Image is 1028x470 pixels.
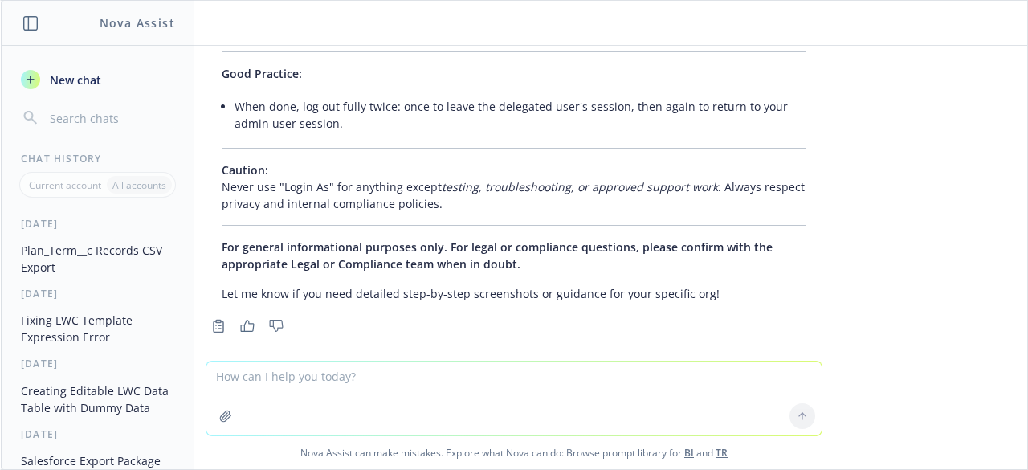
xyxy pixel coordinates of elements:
em: testing, troubleshooting, or approved support work [442,179,718,194]
div: [DATE] [2,427,194,441]
svg: Copy to clipboard [211,319,226,333]
span: Good Practice: [222,66,302,81]
span: Caution: [222,162,268,178]
div: [DATE] [2,217,194,231]
p: Let me know if you need detailed step-by-step screenshots or guidance for your specific org! [222,285,806,302]
p: Never use "Login As" for anything except . Always respect privacy and internal compliance policies. [222,161,806,212]
li: When done, log out fully twice: once to leave the delegated user's session, then again to return ... [235,95,806,135]
span: Nova Assist can make mistakes. Explore what Nova can do: Browse prompt library for and [7,436,1021,469]
input: Search chats [47,107,174,129]
a: BI [684,446,694,460]
div: [DATE] [2,287,194,300]
button: Fixing LWC Template Expression Error [14,307,181,350]
button: Thumbs down [263,315,289,337]
button: Plan_Term__c Records CSV Export [14,237,181,280]
h1: Nova Assist [100,14,175,31]
span: New chat [47,72,101,88]
div: [DATE] [2,357,194,370]
div: Chat History [2,152,194,166]
button: Creating Editable LWC Data Table with Dummy Data [14,378,181,421]
p: Current account [29,178,101,192]
a: TR [716,446,728,460]
span: For general informational purposes only. For legal or compliance questions, please confirm with t... [222,239,773,272]
p: All accounts [112,178,166,192]
button: New chat [14,65,181,94]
